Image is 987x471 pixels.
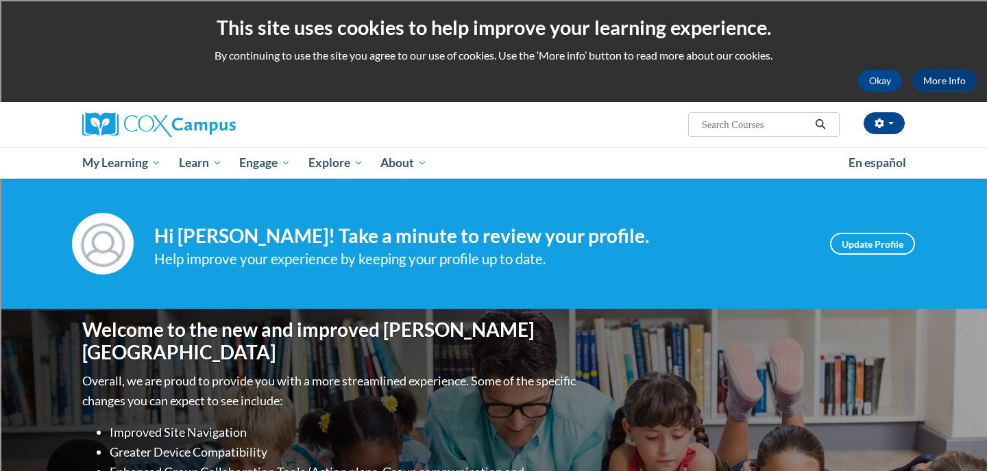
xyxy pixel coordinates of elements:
span: Explore [308,155,363,171]
iframe: Button to launch messaging window [932,416,976,460]
button: Account Settings [864,112,905,134]
a: My Learning [73,147,170,179]
a: About [372,147,437,179]
span: My Learning [82,155,161,171]
a: Learn [170,147,231,179]
a: Engage [230,147,300,179]
div: Main menu [62,147,925,179]
input: Search Courses [700,116,810,133]
img: Cox Campus [82,112,236,137]
a: Explore [300,147,372,179]
span: Learn [179,155,222,171]
a: Cox Campus [82,112,343,137]
button: Search [810,116,831,133]
span: En español [849,155,906,170]
a: En español [840,149,915,177]
span: About [380,155,427,171]
span: Engage [239,155,291,171]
